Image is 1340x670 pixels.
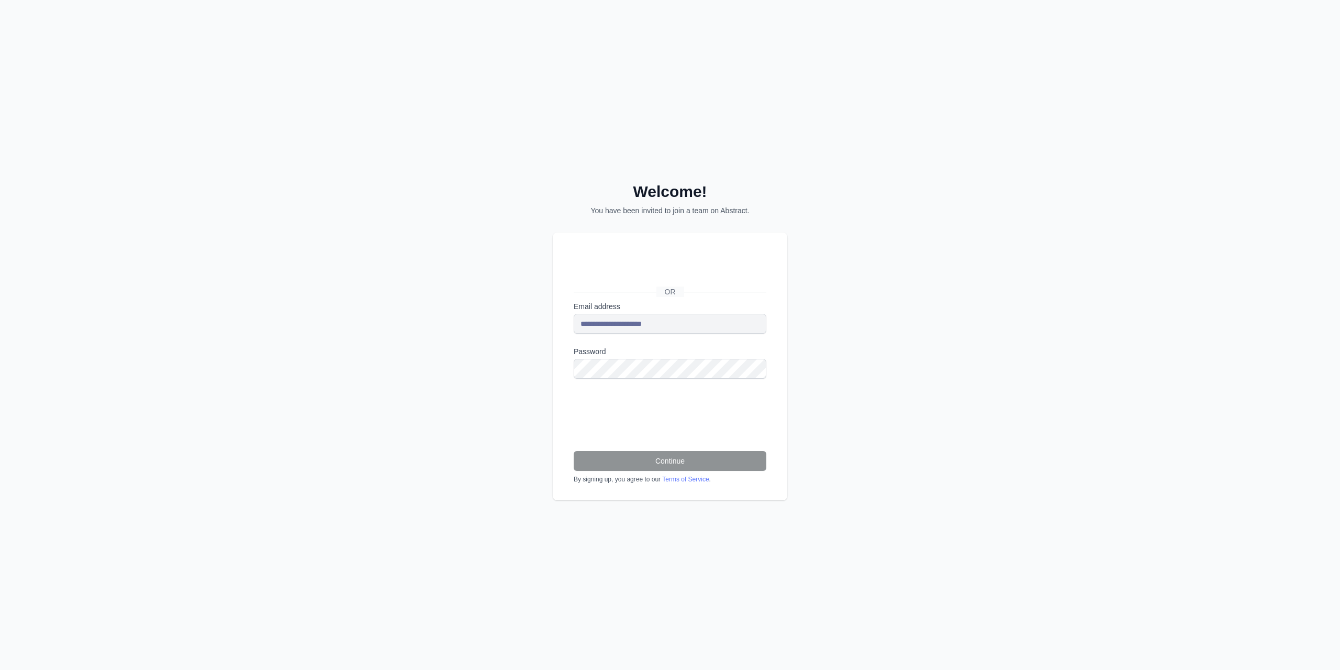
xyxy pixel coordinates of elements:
[553,205,787,216] p: You have been invited to join a team on Abstract.
[553,182,787,201] h2: Welcome!
[662,476,709,483] a: Terms of Service
[656,287,684,297] span: OR
[574,451,766,471] button: Continue
[574,301,766,312] label: Email address
[568,257,770,280] iframe: Schaltfläche „Über Google anmelden“
[574,391,733,432] iframe: reCAPTCHA
[574,346,766,357] label: Password
[574,475,766,484] div: By signing up, you agree to our .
